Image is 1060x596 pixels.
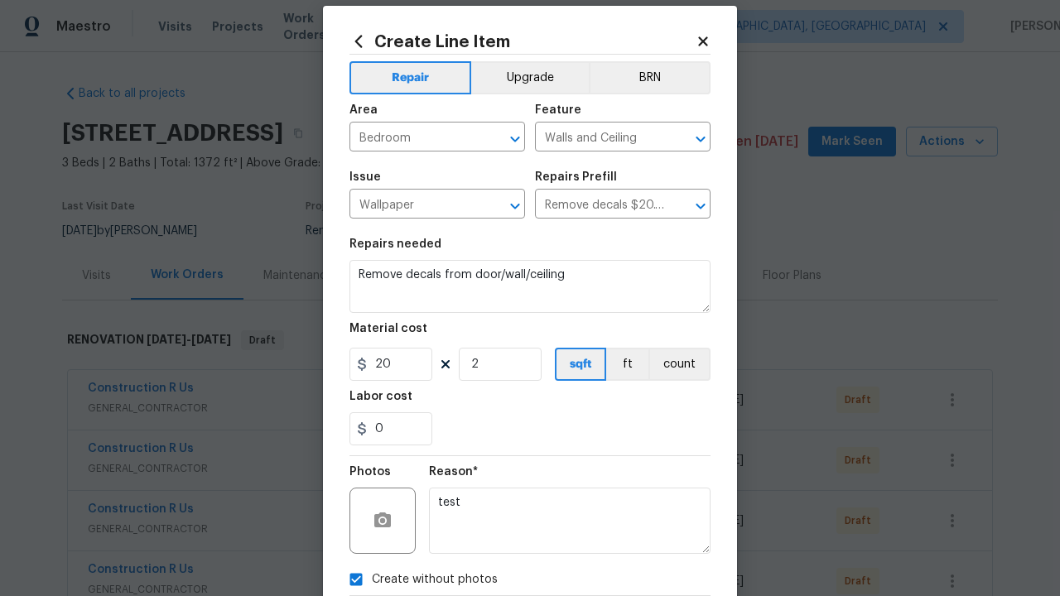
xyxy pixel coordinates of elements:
button: Repair [349,61,471,94]
textarea: test [429,488,711,554]
button: BRN [589,61,711,94]
h5: Photos [349,466,391,478]
h2: Create Line Item [349,32,696,50]
button: Open [689,195,712,218]
h5: Area [349,104,378,116]
h5: Repairs needed [349,238,441,250]
button: Open [503,127,527,151]
button: Open [689,127,712,151]
button: count [648,348,711,381]
button: Upgrade [471,61,590,94]
h5: Labor cost [349,391,412,402]
h5: Repairs Prefill [535,171,617,183]
h5: Material cost [349,323,427,334]
button: Open [503,195,527,218]
h5: Feature [535,104,581,116]
h5: Reason* [429,466,478,478]
button: ft [606,348,648,381]
span: Create without photos [372,571,498,589]
button: sqft [555,348,606,381]
textarea: Remove decals from door/wall/ceiling [349,260,711,313]
h5: Issue [349,171,381,183]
